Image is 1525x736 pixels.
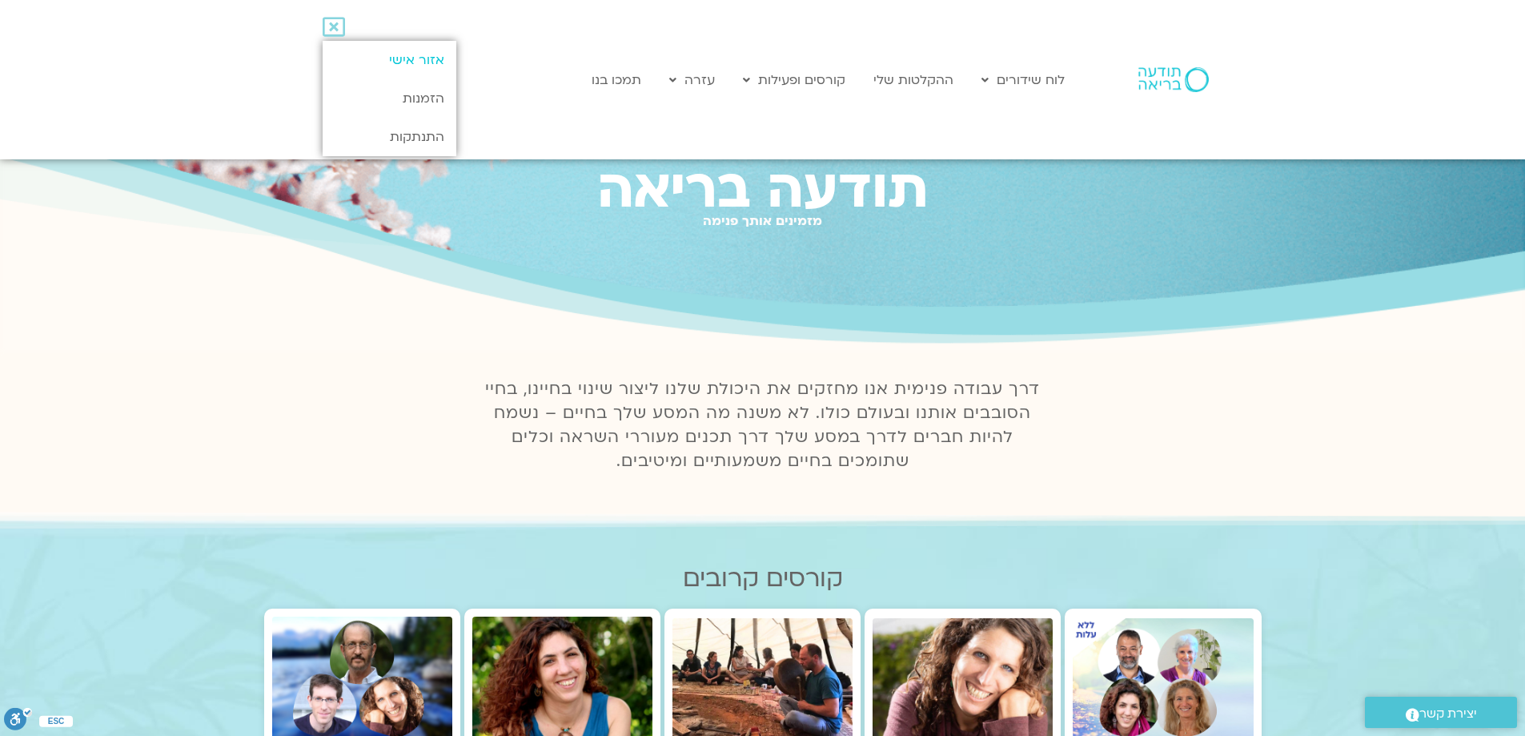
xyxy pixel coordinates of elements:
[323,79,456,118] a: הזמנות
[1419,703,1477,725] span: יצירת קשר
[584,65,649,95] a: תמכו בנו
[323,41,456,79] a: אזור אישי
[661,65,723,95] a: עזרה
[323,118,456,156] a: התנתקות
[973,65,1073,95] a: לוח שידורים
[264,565,1262,593] h2: קורסים קרובים
[865,65,961,95] a: ההקלטות שלי
[1365,697,1517,728] a: יצירת קשר
[476,377,1049,473] p: דרך עבודה פנימית אנו מחזקים את היכולת שלנו ליצור שינוי בחיינו, בחיי הסובבים אותנו ובעולם כולו. לא...
[735,65,853,95] a: קורסים ופעילות
[1138,67,1209,91] img: תודעה בריאה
